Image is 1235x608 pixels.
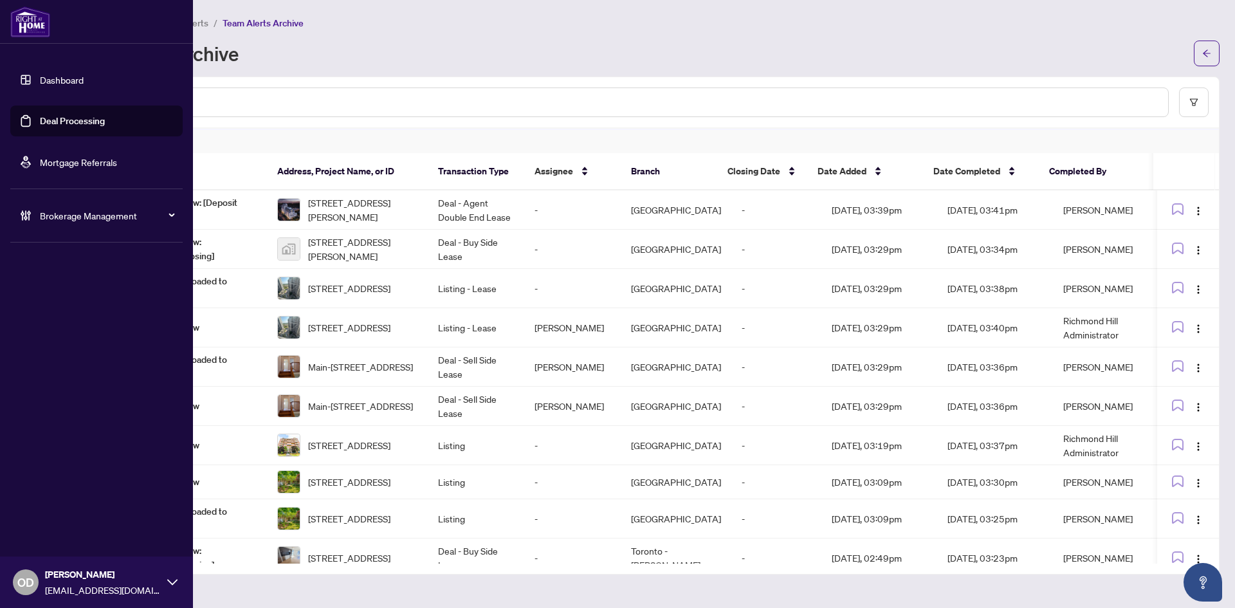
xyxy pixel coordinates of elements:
td: [DATE], 03:29pm [821,387,937,426]
td: Listing [428,499,524,539]
img: thumbnail-img [278,395,300,417]
td: [PERSON_NAME] [1053,190,1169,230]
td: [GEOGRAPHIC_DATA] [621,308,731,347]
button: Open asap [1184,563,1222,602]
button: Logo [1188,278,1209,299]
td: Toronto - [PERSON_NAME] [621,539,731,578]
img: thumbnail-img [278,238,300,260]
li: / [214,15,217,30]
span: Main-[STREET_ADDRESS] [308,360,413,374]
img: thumbnail-img [278,547,300,569]
img: thumbnail-img [278,277,300,299]
td: - [731,426,821,465]
td: [DATE], 03:36pm [937,347,1053,387]
td: [PERSON_NAME] [524,308,621,347]
td: [PERSON_NAME] [1053,269,1169,308]
span: [PERSON_NAME] [45,567,161,582]
td: [DATE], 03:36pm [937,387,1053,426]
td: [GEOGRAPHIC_DATA] [621,269,731,308]
td: - [524,539,621,578]
span: [STREET_ADDRESS] [308,511,390,526]
span: Team Alerts Archive [223,17,304,29]
td: [DATE], 03:29pm [821,347,937,387]
td: [PERSON_NAME] [1053,347,1169,387]
img: Logo [1193,478,1203,488]
th: Assignee [524,153,621,190]
td: [DATE], 02:49pm [821,539,937,578]
td: - [731,539,821,578]
img: logo [10,6,50,37]
td: - [524,190,621,230]
td: Listing - Lease [428,308,524,347]
img: Logo [1193,324,1203,334]
td: [PERSON_NAME] [1053,387,1169,426]
button: Logo [1188,435,1209,456]
td: Deal - Buy Side Lease [428,539,524,578]
th: Date Added [807,153,923,190]
img: thumbnail-img [278,317,300,338]
td: [DATE], 03:41pm [937,190,1053,230]
th: Date Completed [923,153,1039,190]
button: Logo [1188,317,1209,338]
span: Main-[STREET_ADDRESS] [308,399,413,413]
td: Deal - Agent Double End Lease [428,190,524,230]
img: Logo [1193,206,1203,216]
span: filter [1189,98,1198,107]
td: Deal - Sell Side Lease [428,387,524,426]
button: filter [1179,88,1209,117]
td: [DATE], 03:40pm [937,308,1053,347]
td: Deal - Buy Side Lease [428,230,524,269]
button: Logo [1188,508,1209,529]
img: Logo [1193,284,1203,295]
img: thumbnail-img [278,508,300,530]
td: [DATE], 03:19pm [821,426,937,465]
img: Logo [1193,402,1203,412]
img: Logo [1193,245,1203,255]
span: [STREET_ADDRESS][PERSON_NAME] [308,235,417,263]
img: thumbnail-img [278,471,300,493]
div: 270970 of Items [68,129,1219,153]
td: - [524,230,621,269]
span: [STREET_ADDRESS] [308,281,390,295]
td: [PERSON_NAME] [524,387,621,426]
button: Logo [1188,396,1209,416]
td: [DATE], 03:29pm [821,308,937,347]
img: Logo [1193,554,1203,564]
a: Deal Processing [40,115,105,127]
th: Transaction Type [428,153,524,190]
span: OD [17,573,34,591]
td: - [524,426,621,465]
td: Deal - Sell Side Lease [428,347,524,387]
img: Logo [1193,441,1203,452]
td: - [731,499,821,539]
td: - [731,308,821,347]
td: [DATE], 03:38pm [937,269,1053,308]
td: [GEOGRAPHIC_DATA] [621,465,731,499]
td: - [524,465,621,499]
td: [GEOGRAPHIC_DATA] [621,347,731,387]
img: Logo [1193,515,1203,525]
td: [DATE], 03:34pm [937,230,1053,269]
th: Closing Date [717,153,807,190]
td: - [731,347,821,387]
td: [GEOGRAPHIC_DATA] [621,230,731,269]
span: Date Completed [933,164,1000,178]
td: [GEOGRAPHIC_DATA] [621,426,731,465]
td: [DATE], 03:25pm [937,499,1053,539]
td: [DATE], 03:39pm [821,190,937,230]
span: Date Added [818,164,866,178]
span: [EMAIL_ADDRESS][DOMAIN_NAME] [45,583,161,597]
img: thumbnail-img [278,199,300,221]
td: [DATE], 03:09pm [821,499,937,539]
th: Branch [621,153,717,190]
span: [STREET_ADDRESS][PERSON_NAME] [308,196,417,224]
td: - [524,499,621,539]
span: [STREET_ADDRESS] [308,551,390,565]
td: Listing [428,465,524,499]
td: [PERSON_NAME] [524,347,621,387]
button: Logo [1188,356,1209,377]
img: thumbnail-img [278,356,300,378]
td: [DATE], 03:29pm [821,269,937,308]
td: [GEOGRAPHIC_DATA] [621,387,731,426]
button: Logo [1188,239,1209,259]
